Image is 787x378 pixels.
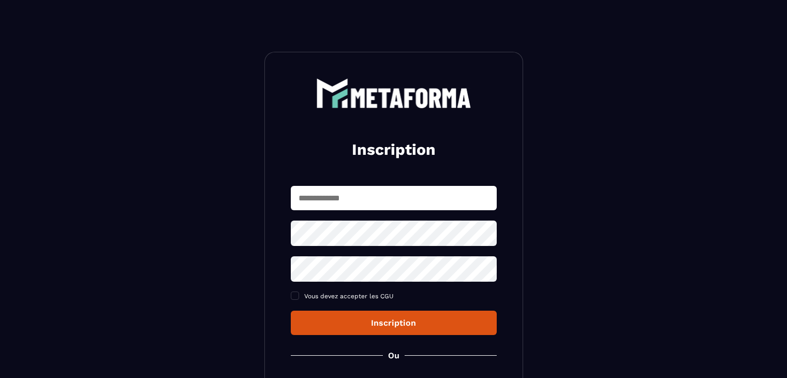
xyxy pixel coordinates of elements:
span: Vous devez accepter les CGU [304,293,394,300]
a: logo [291,78,497,108]
p: Ou [388,351,399,360]
div: Inscription [299,318,488,328]
img: logo [316,78,471,108]
button: Inscription [291,311,497,335]
h2: Inscription [303,139,484,160]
